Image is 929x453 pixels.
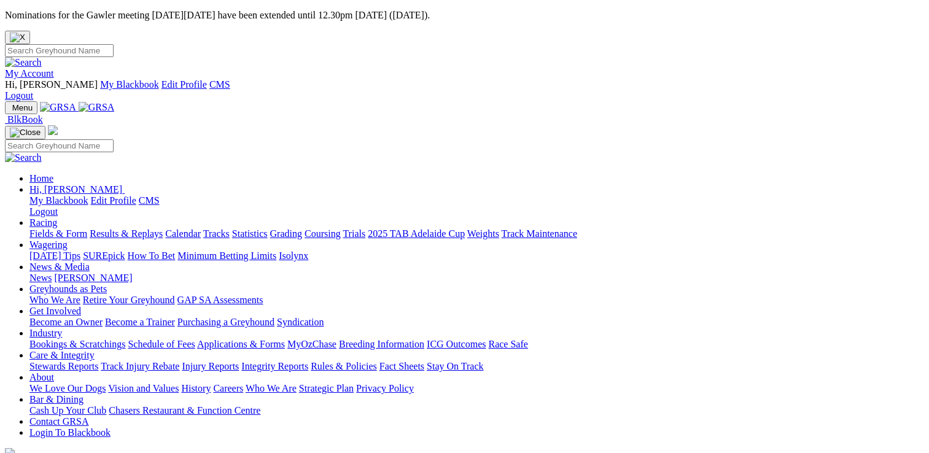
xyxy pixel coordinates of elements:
[343,228,365,239] a: Trials
[502,228,577,239] a: Track Maintenance
[5,126,45,139] button: Toggle navigation
[29,361,98,371] a: Stewards Reports
[10,128,41,137] img: Close
[109,405,260,416] a: Chasers Restaurant & Function Centre
[29,173,53,184] a: Home
[29,416,88,427] a: Contact GRSA
[5,90,33,101] a: Logout
[29,295,924,306] div: Greyhounds as Pets
[209,79,230,90] a: CMS
[29,306,81,316] a: Get Involved
[29,228,87,239] a: Fields & Form
[203,228,230,239] a: Tracks
[10,33,25,42] img: X
[368,228,465,239] a: 2025 TAB Adelaide Cup
[5,114,43,125] a: BlkBook
[139,195,160,206] a: CMS
[29,184,122,195] span: Hi, [PERSON_NAME]
[287,339,336,349] a: MyOzChase
[128,339,195,349] a: Schedule of Fees
[40,102,76,113] img: GRSA
[29,394,84,405] a: Bar & Dining
[29,184,125,195] a: Hi, [PERSON_NAME]
[311,361,377,371] a: Rules & Policies
[177,317,274,327] a: Purchasing a Greyhound
[29,317,103,327] a: Become an Owner
[29,361,924,372] div: Care & Integrity
[197,339,285,349] a: Applications & Forms
[279,250,308,261] a: Isolynx
[5,44,114,57] input: Search
[29,339,125,349] a: Bookings & Scratchings
[83,295,175,305] a: Retire Your Greyhound
[48,125,58,135] img: logo-grsa-white.png
[29,372,54,382] a: About
[29,284,107,294] a: Greyhounds as Pets
[379,361,424,371] a: Fact Sheets
[79,102,115,113] img: GRSA
[5,139,114,152] input: Search
[29,217,57,228] a: Racing
[299,383,354,393] a: Strategic Plan
[5,79,924,101] div: My Account
[213,383,243,393] a: Careers
[5,68,54,79] a: My Account
[5,10,924,21] p: Nominations for the Gawler meeting [DATE][DATE] have been extended until 12.30pm [DATE] ([DATE]).
[305,228,341,239] a: Coursing
[29,250,80,261] a: [DATE] Tips
[181,383,211,393] a: History
[246,383,297,393] a: Who We Are
[29,383,106,393] a: We Love Our Dogs
[101,361,179,371] a: Track Injury Rebate
[128,250,176,261] a: How To Bet
[29,228,924,239] div: Racing
[29,206,58,217] a: Logout
[5,57,42,68] img: Search
[29,250,924,261] div: Wagering
[105,317,175,327] a: Become a Trainer
[29,261,90,272] a: News & Media
[467,228,499,239] a: Weights
[5,79,98,90] span: Hi, [PERSON_NAME]
[29,405,106,416] a: Cash Up Your Club
[90,228,163,239] a: Results & Replays
[29,328,62,338] a: Industry
[232,228,268,239] a: Statistics
[29,239,68,250] a: Wagering
[270,228,302,239] a: Grading
[161,79,207,90] a: Edit Profile
[100,79,159,90] a: My Blackbook
[29,273,924,284] div: News & Media
[488,339,527,349] a: Race Safe
[277,317,324,327] a: Syndication
[356,383,414,393] a: Privacy Policy
[7,114,43,125] span: BlkBook
[29,405,924,416] div: Bar & Dining
[182,361,239,371] a: Injury Reports
[12,103,33,112] span: Menu
[29,195,88,206] a: My Blackbook
[29,350,95,360] a: Care & Integrity
[91,195,136,206] a: Edit Profile
[83,250,125,261] a: SUREpick
[5,31,30,44] button: Close
[29,427,111,438] a: Login To Blackbook
[108,383,179,393] a: Vision and Values
[54,273,132,283] a: [PERSON_NAME]
[29,383,924,394] div: About
[165,228,201,239] a: Calendar
[29,317,924,328] div: Get Involved
[5,101,37,114] button: Toggle navigation
[339,339,424,349] a: Breeding Information
[177,295,263,305] a: GAP SA Assessments
[5,152,42,163] img: Search
[29,339,924,350] div: Industry
[177,250,276,261] a: Minimum Betting Limits
[29,195,924,217] div: Hi, [PERSON_NAME]
[427,361,483,371] a: Stay On Track
[29,273,52,283] a: News
[427,339,486,349] a: ICG Outcomes
[241,361,308,371] a: Integrity Reports
[29,295,80,305] a: Who We Are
